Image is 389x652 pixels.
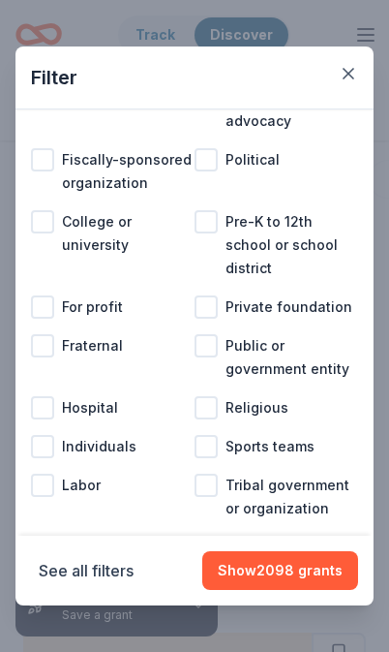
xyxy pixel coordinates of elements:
span: Hospital [62,396,118,419]
button: See all filters [39,559,134,582]
span: Pre-K to 12th school or school district [225,210,358,280]
span: Fraternal [62,334,123,357]
span: College or university [62,210,194,257]
span: Fiscally-sponsored organization [62,148,194,195]
span: Private foundation [225,295,352,319]
div: Filter [31,62,77,93]
span: Individuals [62,435,136,458]
span: Labor [62,474,101,497]
span: Sports teams [225,435,314,458]
span: Public or government entity [225,334,358,381]
span: Tribal government or organization [225,474,358,520]
span: Religious [225,396,288,419]
span: Lobbying and advocacy [225,86,358,133]
span: For profit [62,295,123,319]
button: Show2098 grants [202,551,358,590]
span: Political [225,148,280,171]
